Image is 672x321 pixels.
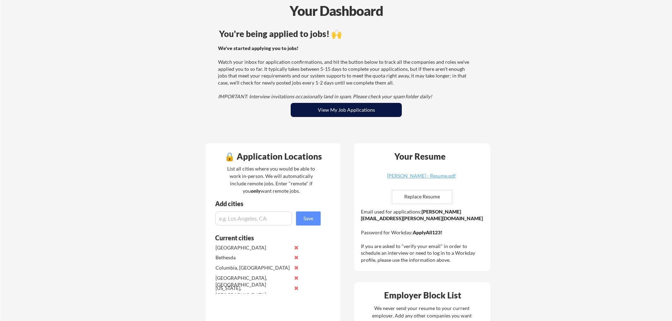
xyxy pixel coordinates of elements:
[357,291,488,300] div: Employer Block List
[296,211,321,226] button: Save
[379,173,463,178] div: [PERSON_NAME] - Resume.pdf
[218,93,432,99] em: IMPORTANT: Interview invitations occasionally land in spam. Please check your spam folder daily!
[216,264,290,271] div: Columbia, [GEOGRAPHIC_DATA]
[291,103,402,117] button: View My Job Applications
[385,152,455,161] div: Your Resume
[216,254,290,261] div: Bethesda
[219,30,473,38] div: You're being applied to jobs! 🙌
[216,285,290,298] div: [US_STATE], [GEOGRAPHIC_DATA]
[216,274,290,288] div: [GEOGRAPHIC_DATA], [GEOGRAPHIC_DATA]
[207,152,339,161] div: 🔒 Application Locations
[218,45,298,51] strong: We've started applying you to jobs!
[413,229,442,235] strong: ApplyAll123!
[1,1,672,21] div: Your Dashboard
[215,200,322,207] div: Add cities
[251,188,261,194] strong: only
[379,173,463,184] a: [PERSON_NAME] - Resume.pdf
[361,208,485,264] div: Email used for applications: Password for Workday: If you are asked to "verify your email" in ord...
[215,235,313,241] div: Current cities
[215,211,292,226] input: e.g. Los Angeles, CA
[216,244,290,251] div: [GEOGRAPHIC_DATA]
[223,165,320,195] div: List all cities where you would be able to work in-person. We will automatically include remote j...
[361,209,483,222] strong: [PERSON_NAME][EMAIL_ADDRESS][PERSON_NAME][DOMAIN_NAME]
[218,45,472,100] div: Watch your inbox for application confirmations, and hit the button below to track all the compani...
